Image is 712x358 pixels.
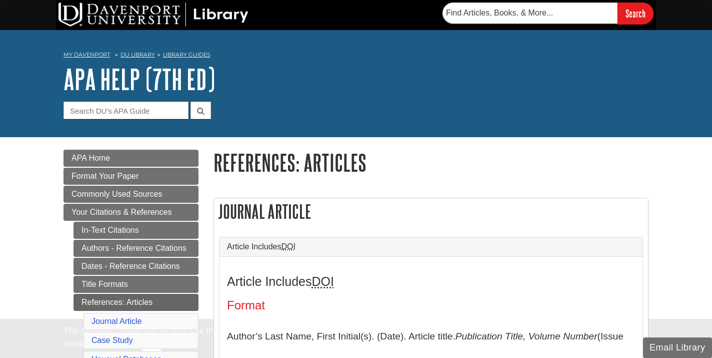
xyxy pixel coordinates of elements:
[120,51,155,58] a: DU Library
[63,102,188,119] input: Search DU's APA Guide
[63,48,648,64] nav: breadcrumb
[71,154,110,162] span: APA Home
[227,242,635,251] a: Article IncludesDOI
[91,336,133,344] a: Case Study
[442,3,617,24] input: Find Articles, Books, & More...
[455,331,597,341] i: Publication Title, Volume Number
[58,3,248,27] img: DU Library
[617,3,653,24] input: Search
[643,337,712,358] button: Email Library
[63,204,198,221] a: Your Citations & References
[63,186,198,203] a: Commonly Used Sources
[227,299,635,312] h4: Format
[163,51,210,58] a: Library Guides
[312,274,334,288] abbr: Digital Object Identifier. This is the string of numbers associated with a particular article. No...
[73,258,198,275] a: Dates - Reference Citations
[63,64,215,95] a: APA Help (7th Ed)
[227,274,635,289] h3: Article Includes
[91,317,142,325] a: Journal Article
[71,172,138,180] span: Format Your Paper
[73,276,198,293] a: Title Formats
[281,242,295,251] abbr: Digital Object Identifier. This is the string of numbers associated with a particular article. No...
[63,51,110,59] a: My Davenport
[73,294,198,311] a: References: Articles
[73,240,198,257] a: Authors - Reference Citations
[214,198,648,225] h2: Journal Article
[71,208,171,216] span: Your Citations & References
[63,150,198,167] a: APA Home
[71,190,162,198] span: Commonly Used Sources
[63,168,198,185] a: Format Your Paper
[73,222,198,239] a: In-Text Citations
[442,3,653,24] form: Searches DU Library's articles, books, and more
[213,150,648,175] h1: References: Articles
